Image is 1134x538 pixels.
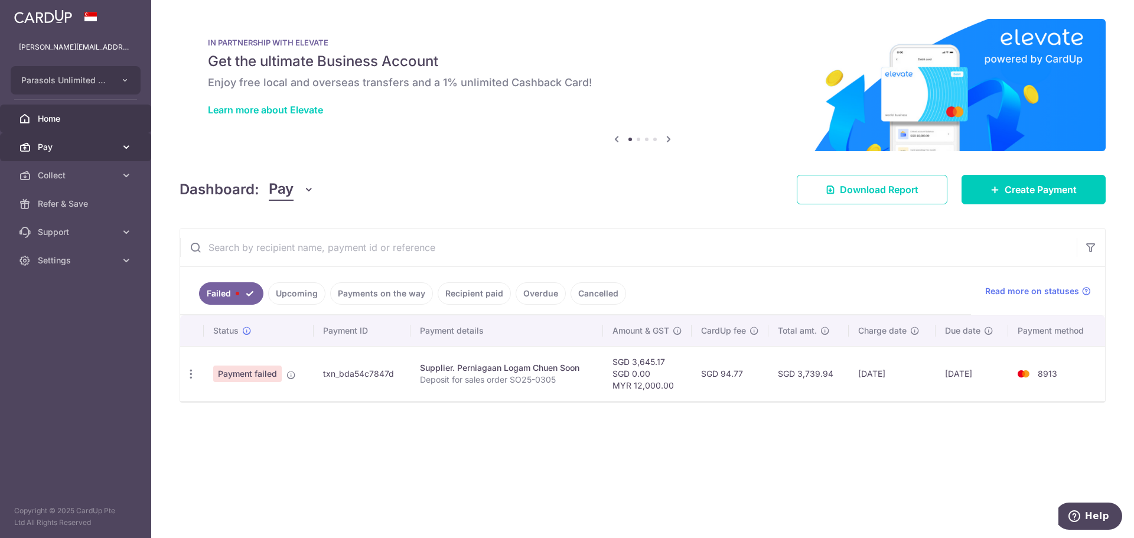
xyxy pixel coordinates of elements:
[768,346,849,401] td: SGD 3,739.94
[1005,182,1077,197] span: Create Payment
[38,226,116,238] span: Support
[21,74,109,86] span: Parasols Unlimited Pte Ltd
[11,66,141,94] button: Parasols Unlimited Pte Ltd
[213,366,282,382] span: Payment failed
[438,282,511,305] a: Recipient paid
[213,325,239,337] span: Status
[858,325,907,337] span: Charge date
[603,346,692,401] td: SGD 3,645.17 SGD 0.00 MYR 12,000.00
[1012,367,1035,381] img: Bank Card
[849,346,936,401] td: [DATE]
[692,346,768,401] td: SGD 94.77
[180,19,1106,151] img: Renovation banner
[410,315,603,346] th: Payment details
[1008,315,1105,346] th: Payment method
[571,282,626,305] a: Cancelled
[1038,369,1057,379] span: 8913
[314,315,410,346] th: Payment ID
[268,282,325,305] a: Upcoming
[38,141,116,153] span: Pay
[516,282,566,305] a: Overdue
[38,169,116,181] span: Collect
[269,178,294,201] span: Pay
[208,52,1077,71] h5: Get the ultimate Business Account
[420,374,594,386] p: Deposit for sales order SO25-0305
[420,362,594,374] div: Supplier. Perniagaan Logam Chuen Soon
[208,104,323,116] a: Learn more about Elevate
[840,182,918,197] span: Download Report
[180,179,259,200] h4: Dashboard:
[936,346,1008,401] td: [DATE]
[945,325,980,337] span: Due date
[1058,503,1122,532] iframe: Opens a widget where you can find more information
[208,76,1077,90] h6: Enjoy free local and overseas transfers and a 1% unlimited Cashback Card!
[701,325,746,337] span: CardUp fee
[180,229,1077,266] input: Search by recipient name, payment id or reference
[962,175,1106,204] a: Create Payment
[612,325,669,337] span: Amount & GST
[778,325,817,337] span: Total amt.
[38,255,116,266] span: Settings
[14,9,72,24] img: CardUp
[199,282,263,305] a: Failed
[269,178,314,201] button: Pay
[38,113,116,125] span: Home
[208,38,1077,47] p: IN PARTNERSHIP WITH ELEVATE
[38,198,116,210] span: Refer & Save
[314,346,410,401] td: txn_bda54c7847d
[985,285,1079,297] span: Read more on statuses
[19,41,132,53] p: [PERSON_NAME][EMAIL_ADDRESS][DOMAIN_NAME]
[985,285,1091,297] a: Read more on statuses
[330,282,433,305] a: Payments on the way
[797,175,947,204] a: Download Report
